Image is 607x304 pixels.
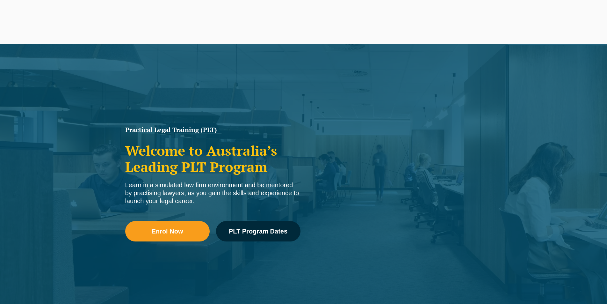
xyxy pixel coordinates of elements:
[125,221,210,241] a: Enrol Now
[152,228,183,234] span: Enrol Now
[229,228,287,234] span: PLT Program Dates
[125,127,300,133] h1: Practical Legal Training (PLT)
[216,221,300,241] a: PLT Program Dates
[125,181,300,205] div: Learn in a simulated law firm environment and be mentored by practising lawyers, as you gain the ...
[125,143,300,175] h2: Welcome to Australia’s Leading PLT Program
